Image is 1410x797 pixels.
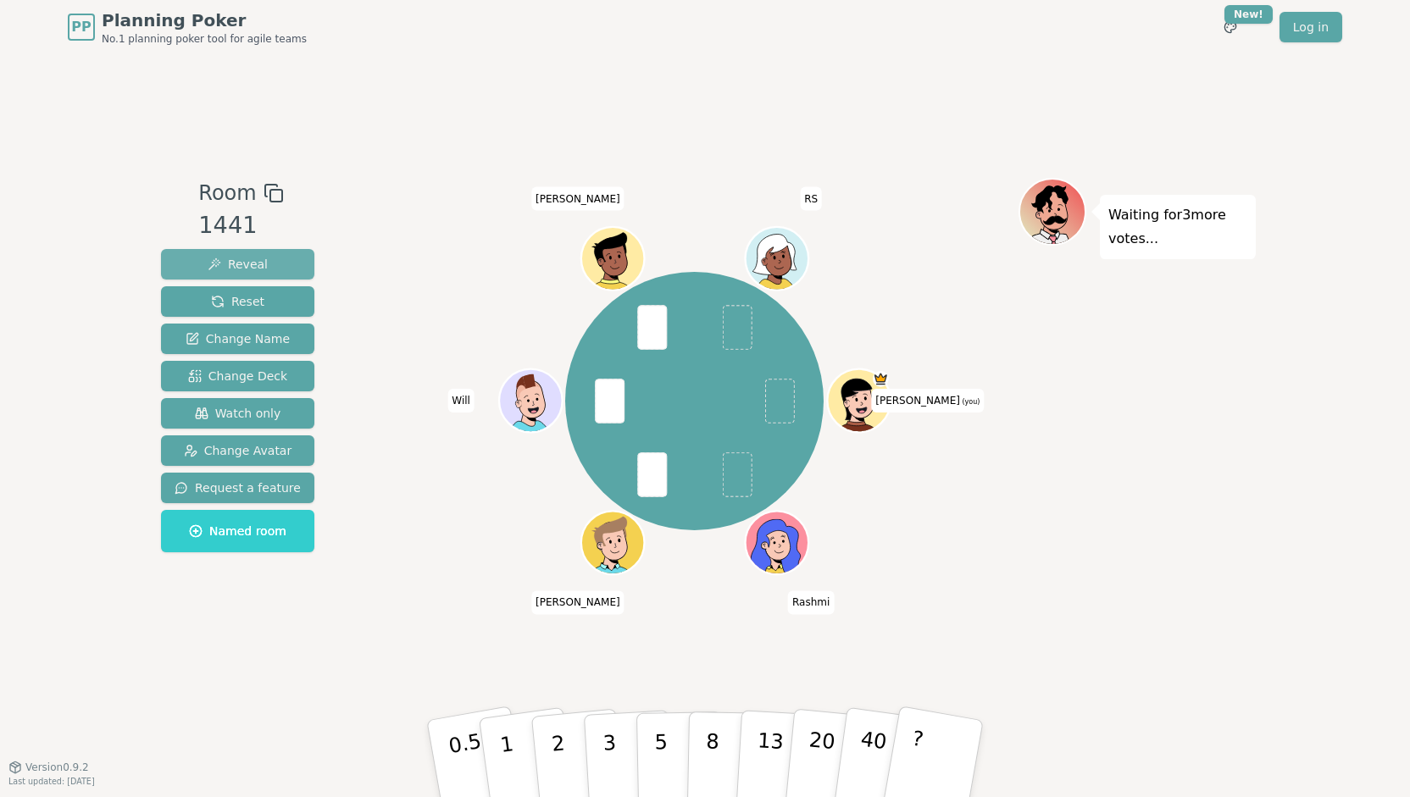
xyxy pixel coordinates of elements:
button: Reveal [161,249,314,280]
a: PPPlanning PokerNo.1 planning poker tool for agile teams [68,8,307,46]
span: Change Name [186,330,290,347]
span: PP [71,17,91,37]
div: New! [1224,5,1273,24]
button: Change Name [161,324,314,354]
span: Click to change your name [871,389,984,412]
span: Change Avatar [184,442,292,459]
span: Change Deck [188,368,287,385]
span: Watch only [195,405,281,422]
button: Request a feature [161,473,314,503]
span: Version 0.9.2 [25,761,89,774]
a: Log in [1280,12,1342,42]
button: Change Avatar [161,435,314,466]
button: Named room [161,510,314,552]
span: Request a feature [175,479,301,496]
p: Waiting for 3 more votes... [1108,203,1247,251]
span: Click to change your name [788,591,834,615]
button: Watch only [161,398,314,429]
span: Click to change your name [800,187,822,211]
span: Click to change your name [531,187,625,211]
button: Version0.9.2 [8,761,89,774]
button: Change Deck [161,361,314,391]
span: No.1 planning poker tool for agile teams [102,32,307,46]
button: Click to change your avatar [829,371,888,430]
span: Planning Poker [102,8,307,32]
span: Click to change your name [531,591,625,615]
span: Named room [189,523,286,540]
div: 1441 [198,208,283,243]
span: Pilar is the host [873,371,889,387]
button: Reset [161,286,314,317]
span: Click to change your name [447,389,475,412]
span: Reset [211,293,264,310]
span: Reveal [208,256,268,273]
button: New! [1215,12,1246,42]
span: (you) [960,398,980,406]
span: Room [198,178,256,208]
span: Last updated: [DATE] [8,777,95,786]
